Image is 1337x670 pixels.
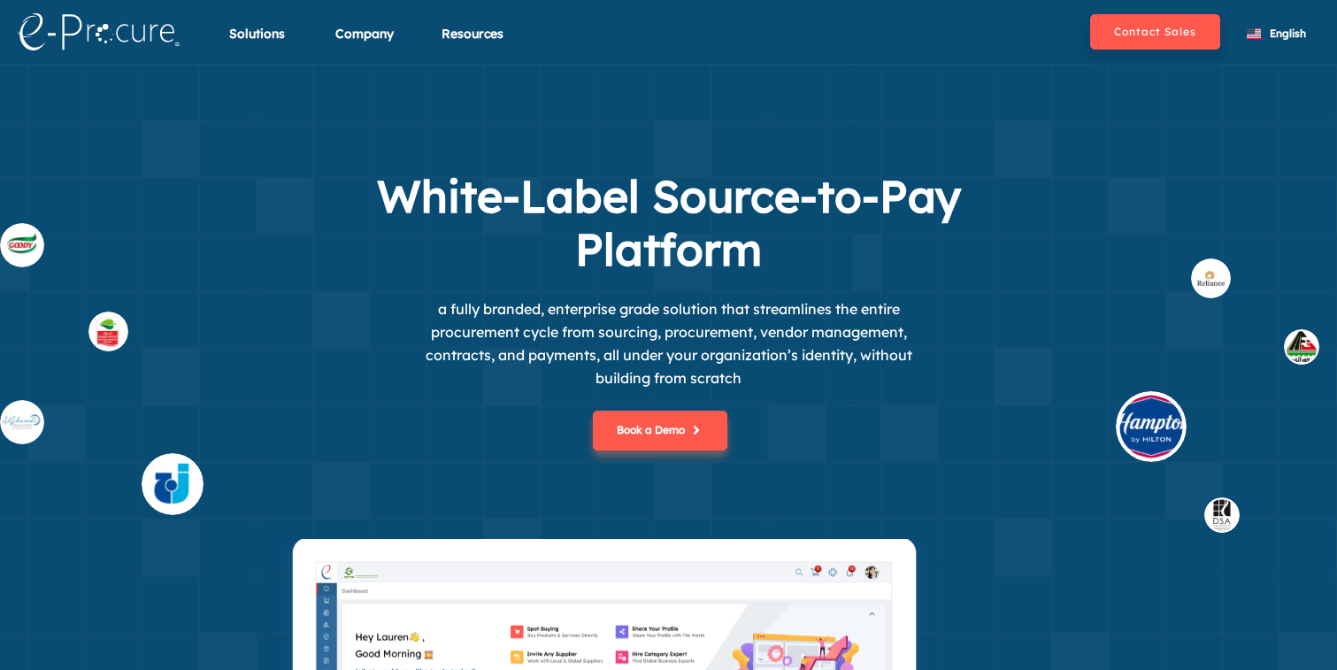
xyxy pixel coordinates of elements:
[1204,497,1240,533] img: buyer_dsa.svg
[142,453,204,515] img: supplier_4.svg
[1270,27,1306,40] span: English
[1090,14,1220,50] button: Contact Sales
[593,411,727,451] button: Book a Demo
[88,312,128,351] img: supplier_othaim.svg
[1191,258,1231,298] img: buyer_rel.svg
[1284,329,1319,365] img: buyer_1.svg
[315,170,1023,276] h1: White-Label Source-to-Pay Platform
[229,25,285,65] div: Solutions
[335,25,394,65] div: Company
[1116,391,1187,462] img: buyer_hilt.svg
[18,13,180,50] img: logo
[442,25,503,65] div: Resources
[403,297,934,389] p: a fully branded, enterprise grade solution that streamlines the entire procurement cycle from sou...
